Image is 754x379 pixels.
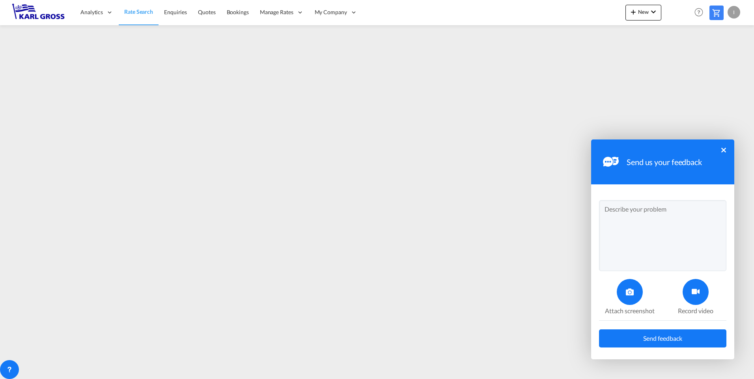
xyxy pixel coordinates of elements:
span: Quotes [198,9,215,15]
div: I [728,6,740,19]
md-icon: icon-chevron-down [649,7,658,17]
md-icon: icon-plus 400-fg [629,7,638,17]
span: Rate Search [124,8,153,15]
span: Bookings [227,9,249,15]
span: My Company [315,8,347,16]
div: Help [692,6,709,20]
span: Help [692,6,705,19]
span: Manage Rates [260,8,293,16]
span: Enquiries [164,9,187,15]
span: Analytics [80,8,103,16]
span: New [629,9,658,15]
img: 3269c73066d711f095e541db4db89301.png [12,4,65,21]
button: icon-plus 400-fgNewicon-chevron-down [625,5,661,20]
